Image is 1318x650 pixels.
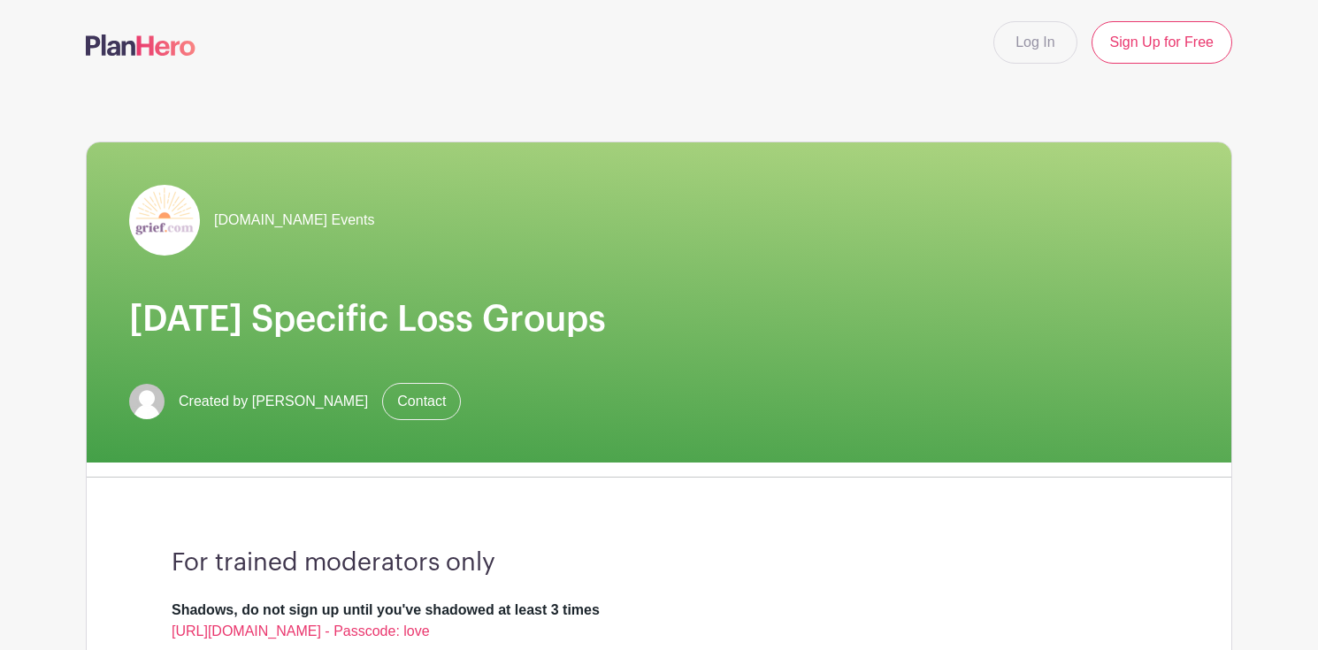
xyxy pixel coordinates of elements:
h1: [DATE] Specific Loss Groups [129,298,1189,340]
span: [DOMAIN_NAME] Events [214,210,374,231]
a: Sign Up for Free [1092,21,1232,64]
a: [URL][DOMAIN_NAME] - Passcode: love [172,623,430,639]
img: logo-507f7623f17ff9eddc593b1ce0a138ce2505c220e1c5a4e2b4648c50719b7d32.svg [86,34,195,56]
strong: Shadows, do not sign up until you've shadowed at least 3 times [172,602,600,617]
img: grief-logo-planhero.png [129,185,200,256]
a: Contact [382,383,461,420]
span: Created by [PERSON_NAME] [179,391,368,412]
a: Log In [993,21,1077,64]
h3: For trained moderators only [172,548,1146,578]
img: default-ce2991bfa6775e67f084385cd625a349d9dcbb7a52a09fb2fda1e96e2d18dcdb.png [129,384,165,419]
